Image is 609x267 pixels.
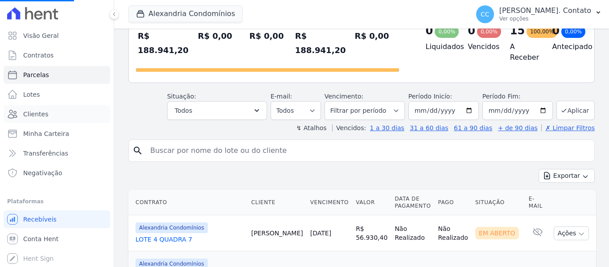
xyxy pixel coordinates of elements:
div: R$ 188.941,20 [295,29,346,58]
label: Situação: [167,93,196,100]
span: Parcelas [23,70,49,79]
a: Recebíveis [4,210,110,228]
div: R$ 188.941,20 [138,29,189,58]
div: 15 [510,24,525,38]
h4: Liquidados [426,41,454,52]
h4: Antecipado [552,41,580,52]
th: Vencimento [307,190,352,215]
span: Conta Hent [23,234,58,243]
span: Alexandria Condomínios [136,222,208,233]
span: Contratos [23,51,53,60]
label: Período Fim: [482,92,553,101]
span: Transferências [23,149,68,158]
button: Ações [554,226,589,240]
div: 0,00% [561,25,585,38]
a: ✗ Limpar Filtros [541,124,595,131]
span: Negativação [23,168,62,177]
span: Clientes [23,110,48,119]
th: Contrato [128,190,247,215]
th: Cliente [247,190,306,215]
a: 31 a 60 dias [410,124,448,131]
a: Minha Carteira [4,125,110,143]
td: Não Realizado [434,215,471,251]
a: Lotes [4,86,110,103]
div: Em Aberto [475,227,519,239]
td: Não Realizado [391,215,434,251]
div: 0 [426,24,433,38]
input: Buscar por nome do lote ou do cliente [145,142,591,160]
th: Valor [352,190,391,215]
a: Negativação [4,164,110,182]
button: CC [PERSON_NAME]. Contato Ver opções [469,2,609,27]
span: Lotes [23,90,40,99]
span: Todos [175,105,192,116]
span: Minha Carteira [23,129,69,138]
th: Pago [434,190,471,215]
label: Vencimento: [325,93,363,100]
i: search [132,145,143,156]
a: Clientes [4,105,110,123]
th: Data de Pagamento [391,190,434,215]
a: Transferências [4,144,110,162]
a: 1 a 30 dias [370,124,404,131]
a: Visão Geral [4,27,110,45]
a: + de 90 dias [498,124,538,131]
a: Conta Hent [4,230,110,248]
td: R$ 56.930,40 [352,215,391,251]
div: 0 [552,24,560,38]
p: [PERSON_NAME]. Contato [499,6,591,15]
p: Ver opções [499,15,591,22]
h4: Vencidos [468,41,496,52]
label: Vencidos: [332,124,366,131]
div: R$ 0,00 [249,29,286,43]
div: 0,00% [477,25,501,38]
td: [PERSON_NAME] [247,215,306,251]
a: [DATE] [310,230,331,237]
span: Recebíveis [23,215,57,224]
button: Todos [167,101,267,120]
button: Aplicar [556,101,595,120]
button: Alexandria Condomínios [128,5,243,22]
span: CC [481,11,490,17]
div: 0 [468,24,475,38]
a: Contratos [4,46,110,64]
span: Visão Geral [23,31,59,40]
div: Plataformas [7,196,107,207]
div: 0,00% [435,25,459,38]
a: Parcelas [4,66,110,84]
a: 61 a 90 dias [454,124,492,131]
div: R$ 0,00 [198,29,241,43]
label: ↯ Atalhos [296,124,326,131]
label: Período Inicío: [408,93,452,100]
label: E-mail: [271,93,292,100]
th: E-mail [525,190,550,215]
div: 100,00% [527,25,557,38]
div: R$ 0,00 [355,29,399,43]
button: Exportar [539,169,595,183]
th: Situação [472,190,525,215]
h4: A Receber [510,41,538,63]
a: LOTE 4 QUADRA 7 [136,235,244,244]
